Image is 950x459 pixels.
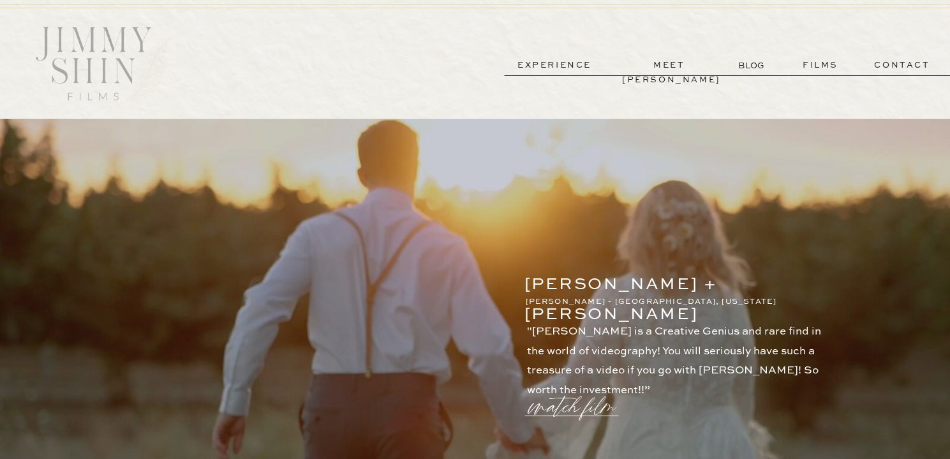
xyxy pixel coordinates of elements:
[530,375,622,423] a: watch film
[789,58,852,73] a: films
[507,58,602,73] a: experience
[856,58,948,73] a: contact
[526,296,793,307] p: [PERSON_NAME] - [GEOGRAPHIC_DATA], [US_STATE]
[527,322,834,385] p: "[PERSON_NAME] is a Creative Genius and rare find in the world of videography! You will seriously...
[524,270,792,287] p: [PERSON_NAME] + [PERSON_NAME]
[738,59,767,72] a: BLOG
[622,58,716,73] a: meet [PERSON_NAME]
